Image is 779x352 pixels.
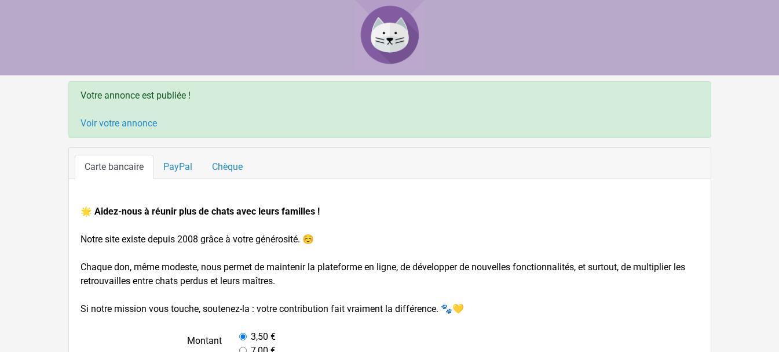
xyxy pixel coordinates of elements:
a: Chèque [202,155,253,179]
label: 3,50 € [251,330,276,344]
div: Votre annonce est publiée ! [68,81,711,138]
a: Voir votre annonce [81,118,157,129]
strong: 🌟 Aidez-nous à réunir plus de chats avec leurs familles ! [81,206,320,217]
a: Carte bancaire [75,155,153,179]
a: PayPal [153,155,202,179]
